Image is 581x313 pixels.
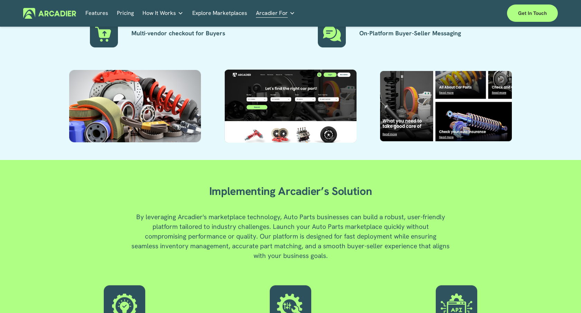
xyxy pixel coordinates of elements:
[23,8,76,19] img: Arcadier
[117,8,134,19] a: Pricing
[546,280,581,313] iframe: Chat Widget
[142,8,176,18] span: How It Works
[131,29,225,37] strong: Multi-vendor checkout for Buyers
[256,8,295,19] a: folder dropdown
[194,185,388,198] h2: Implementing Arcadier’s Solution
[142,8,183,19] a: folder dropdown
[507,5,558,22] a: Get in touch
[359,29,461,37] strong: On-Platform Buyer-Seller Messaging
[85,8,108,19] a: Features
[546,280,581,313] div: Widget de chat
[131,212,450,261] p: By leveraging Arcadier's marketplace technology, Auto Parts businesses can build a robust, user-f...
[256,8,288,18] span: Arcadier For
[192,8,247,19] a: Explore Marketplaces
